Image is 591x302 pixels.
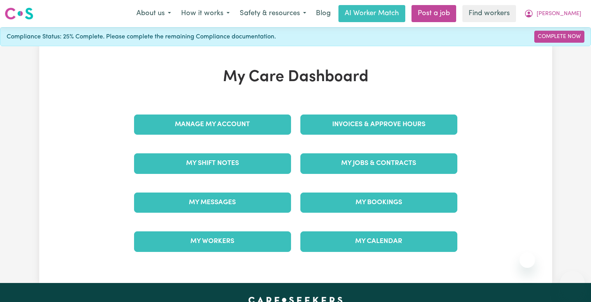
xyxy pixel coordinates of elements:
a: Careseekers logo [5,5,33,23]
a: Post a job [411,5,456,22]
span: Compliance Status: 25% Complete. Please complete the remaining Compliance documentation. [7,32,276,42]
a: Invoices & Approve Hours [300,115,457,135]
iframe: Button to launch messaging window [560,271,585,296]
a: My Workers [134,231,291,252]
a: AI Worker Match [338,5,405,22]
a: My Calendar [300,231,457,252]
iframe: Close message [520,252,535,268]
button: Safety & resources [235,5,311,22]
button: How it works [176,5,235,22]
a: My Bookings [300,193,457,213]
button: My Account [519,5,586,22]
span: [PERSON_NAME] [537,10,581,18]
a: Blog [311,5,335,22]
a: Find workers [462,5,516,22]
a: Complete Now [534,31,584,43]
h1: My Care Dashboard [129,68,462,87]
a: Manage My Account [134,115,291,135]
img: Careseekers logo [5,7,33,21]
button: About us [131,5,176,22]
a: My Messages [134,193,291,213]
a: My Shift Notes [134,153,291,174]
a: My Jobs & Contracts [300,153,457,174]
